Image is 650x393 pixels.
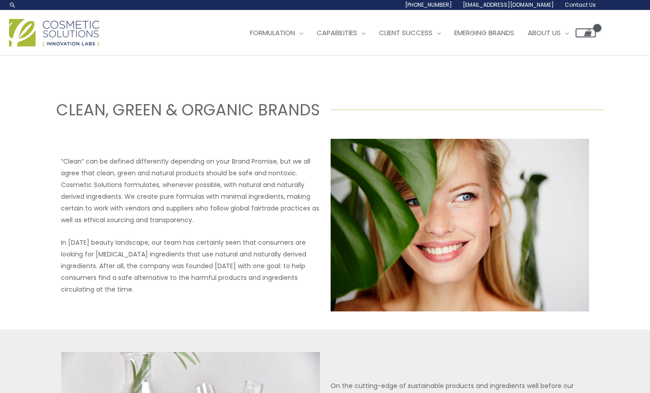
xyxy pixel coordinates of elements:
span: Capabilities [317,28,357,37]
a: Emerging Brands [447,19,521,46]
a: Capabilities [310,19,372,46]
h1: CLEAN, GREEN & ORGANIC BRANDS [46,99,320,121]
nav: Site Navigation [236,19,596,46]
img: Clean Green and Organic Private Label Image [331,139,590,311]
a: Client Success [372,19,447,46]
span: [PHONE_NUMBER] [405,1,452,9]
span: [EMAIL_ADDRESS][DOMAIN_NAME] [463,1,554,9]
span: Contact Us [565,1,596,9]
span: About Us [528,28,561,37]
span: Emerging Brands [454,28,514,37]
span: Formulation [250,28,295,37]
a: About Us [521,19,576,46]
a: Formulation [243,19,310,46]
img: Cosmetic Solutions Logo [9,19,99,46]
a: Search icon link [9,1,16,9]
a: View Shopping Cart, empty [576,28,596,37]
p: “Clean” can be defined differently depending on your Brand Promise, but we all agree that clean, ... [61,155,320,226]
span: Client Success [379,28,433,37]
p: In [DATE] beauty landscape, our team has certainly seen that consumers are looking for [MEDICAL_D... [61,237,320,295]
